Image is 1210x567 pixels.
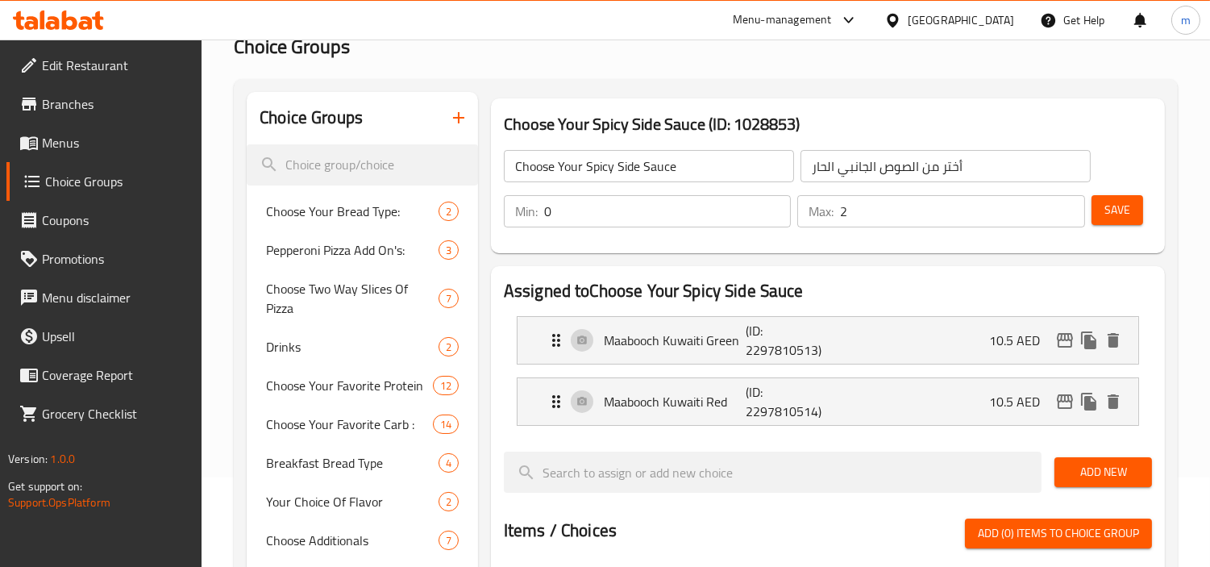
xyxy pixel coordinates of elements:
p: Max: [809,202,834,221]
button: duplicate [1077,328,1101,352]
div: Expand [518,378,1138,425]
span: 7 [439,533,458,548]
span: Drinks [266,337,439,356]
h2: Assigned to Choose Your Spicy Side Sauce [504,279,1152,303]
button: edit [1053,390,1077,414]
button: duplicate [1077,390,1101,414]
span: 7 [439,291,458,306]
span: Menu disclaimer [42,288,189,307]
span: Your Choice Of Flavor [266,492,439,511]
span: 2 [439,204,458,219]
a: Coverage Report [6,356,202,394]
span: Edit Restaurant [42,56,189,75]
a: Branches [6,85,202,123]
span: 4 [439,456,458,471]
span: Promotions [42,249,189,269]
span: Choice Groups [45,172,189,191]
div: Choices [439,453,459,473]
a: Edit Restaurant [6,46,202,85]
a: Upsell [6,317,202,356]
div: Choices [439,492,459,511]
button: edit [1053,328,1077,352]
div: Pepperoni Pizza Add On's:3 [247,231,478,269]
div: Choose Your Bread Type:2 [247,192,478,231]
div: Expand [518,317,1138,364]
span: Choose Additionals [266,531,439,550]
button: delete [1101,328,1125,352]
p: 10.5 AED [989,331,1053,350]
h3: Choose Your Spicy Side Sauce (ID: 1028853) [504,111,1152,137]
div: Choose Additionals7 [247,521,478,560]
li: Expand [504,310,1152,371]
a: Coupons [6,201,202,240]
input: search [504,452,1042,493]
button: Add (0) items to choice group [965,519,1152,548]
span: Grocery Checklist [42,404,189,423]
div: Choose Your Favorite Protein12 [247,366,478,405]
span: Choose Two Way Slices Of Pizza [266,279,439,318]
button: Add New [1054,457,1152,487]
a: Menu disclaimer [6,278,202,317]
div: Choices [439,531,459,550]
div: Choices [439,289,459,308]
div: Choices [439,240,459,260]
span: Choose Your Favorite Protein [266,376,432,395]
span: 1.0.0 [50,448,75,469]
a: Support.OpsPlatform [8,492,110,513]
h2: Items / Choices [504,519,617,543]
span: Choose Your Bread Type: [266,202,439,221]
div: Drinks2 [247,327,478,366]
div: Your Choice Of Flavor2 [247,482,478,521]
p: Min: [515,202,538,221]
span: 2 [439,340,458,355]
span: 3 [439,243,458,258]
span: Choice Groups [234,28,350,65]
span: Choose Your Favorite Carb : [266,415,432,434]
span: Branches [42,94,189,114]
span: Breakfast Bread Type [266,453,439,473]
p: Maabooch Kuwaiti Red [604,392,746,411]
p: (ID: 2297810514) [746,382,841,421]
a: Grocery Checklist [6,394,202,433]
span: Upsell [42,327,189,346]
span: m [1181,11,1191,29]
span: Add (0) items to choice group [978,523,1139,544]
a: Promotions [6,240,202,278]
span: Add New [1067,462,1139,482]
div: Choices [433,376,459,395]
div: Choices [433,415,459,434]
h2: Choice Groups [260,106,363,130]
span: Coupons [42,211,189,230]
span: Menus [42,133,189,152]
span: Version: [8,448,48,469]
span: Pepperoni Pizza Add On's: [266,240,439,260]
button: delete [1101,390,1125,414]
div: Menu-management [733,10,832,30]
span: 14 [434,417,458,432]
div: Choose Your Favorite Carb :14 [247,405,478,444]
div: Choices [439,337,459,356]
span: Coverage Report [42,365,189,385]
span: Save [1104,200,1130,220]
li: Expand [504,371,1152,432]
p: (ID: 2297810513) [746,321,841,360]
a: Menus [6,123,202,162]
p: 10.5 AED [989,392,1053,411]
button: Save [1091,195,1143,225]
span: Get support on: [8,476,82,497]
div: Choices [439,202,459,221]
div: Choose Two Way Slices Of Pizza7 [247,269,478,327]
div: [GEOGRAPHIC_DATA] [908,11,1014,29]
span: 12 [434,378,458,394]
input: search [247,144,478,186]
div: Breakfast Bread Type4 [247,444,478,482]
p: Maabooch Kuwaiti Green [604,331,746,350]
a: Choice Groups [6,162,202,201]
span: 2 [439,494,458,510]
